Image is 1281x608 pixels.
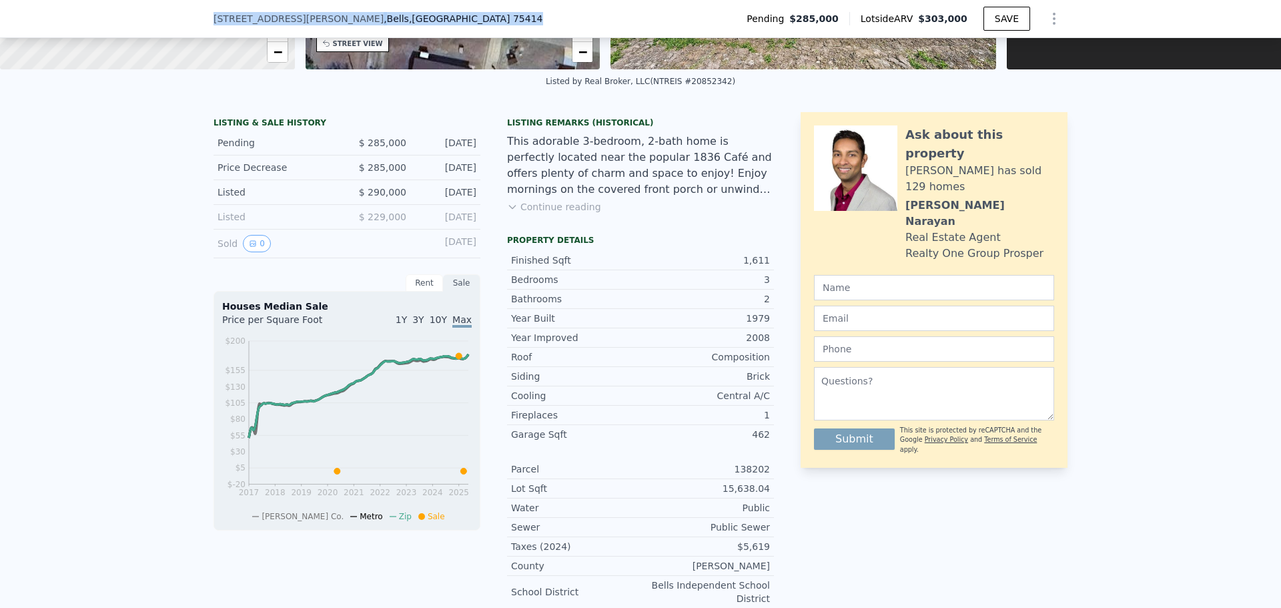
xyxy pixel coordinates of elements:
div: 3 [640,273,770,286]
div: $5,619 [640,540,770,553]
div: Ask about this property [905,125,1054,163]
span: $ 290,000 [359,187,406,198]
div: Bathrooms [511,292,640,306]
div: Brick [640,370,770,383]
button: SAVE [983,7,1030,31]
input: Name [814,275,1054,300]
span: , [GEOGRAPHIC_DATA] 75414 [409,13,543,24]
span: Zip [399,512,412,521]
div: [PERSON_NAME] Narayan [905,198,1054,230]
tspan: $155 [225,366,246,375]
span: − [578,43,587,60]
div: Garage Sqft [511,428,640,441]
div: 1 [640,408,770,422]
tspan: 2020 [318,488,338,497]
div: Fireplaces [511,408,640,422]
tspan: 2025 [448,488,469,497]
div: Sewer [511,521,640,534]
tspan: 2022 [370,488,390,497]
div: Taxes (2024) [511,540,640,553]
div: Year Built [511,312,640,325]
tspan: $30 [230,447,246,457]
div: Roof [511,350,640,364]
div: This site is protected by reCAPTCHA and the Google and apply. [900,426,1054,454]
div: 1,611 [640,254,770,267]
span: $ 285,000 [359,162,406,173]
div: LISTING & SALE HISTORY [213,117,480,131]
div: Central A/C [640,389,770,402]
tspan: 2024 [422,488,443,497]
tspan: 2023 [396,488,417,497]
a: Zoom out [572,42,592,62]
div: 138202 [640,463,770,476]
tspan: 2021 [344,488,364,497]
div: [PERSON_NAME] [640,559,770,573]
div: Public [640,501,770,515]
span: 10Y [430,314,447,325]
div: Composition [640,350,770,364]
div: Siding [511,370,640,383]
tspan: $55 [230,431,246,440]
div: [DATE] [417,235,476,252]
span: $ 229,000 [359,212,406,222]
span: − [273,43,282,60]
span: 3Y [412,314,424,325]
tspan: 2018 [265,488,286,497]
div: Rent [406,274,443,292]
tspan: 2019 [291,488,312,497]
div: Realty One Group Prosper [905,246,1043,262]
input: Phone [814,336,1054,362]
div: Listing Remarks (Historical) [507,117,774,128]
div: [DATE] [417,136,476,149]
div: STREET VIEW [333,39,383,49]
span: $303,000 [918,13,967,24]
div: Cooling [511,389,640,402]
div: [DATE] [417,210,476,224]
tspan: $105 [225,398,246,408]
span: $285,000 [789,12,839,25]
tspan: $200 [225,336,246,346]
span: 1Y [396,314,407,325]
span: Max [452,314,472,328]
tspan: $80 [230,414,246,424]
div: Property details [507,235,774,246]
div: Listed by Real Broker, LLC (NTREIS #20852342) [546,77,735,86]
input: Email [814,306,1054,331]
div: 462 [640,428,770,441]
tspan: 2017 [239,488,260,497]
tspan: $-20 [228,480,246,489]
tspan: $5 [236,463,246,473]
button: Continue reading [507,200,601,214]
div: Pending [218,136,336,149]
div: This adorable 3-bedroom, 2-bath home is perfectly located near the popular 1836 Café and offers p... [507,133,774,198]
span: Metro [360,512,382,521]
div: [DATE] [417,186,476,199]
div: [DATE] [417,161,476,174]
span: Lotside ARV [861,12,918,25]
tspan: $130 [225,382,246,392]
div: Parcel [511,463,640,476]
button: Show Options [1041,5,1067,32]
div: Listed [218,210,336,224]
button: Submit [814,428,895,450]
span: [STREET_ADDRESS][PERSON_NAME] [213,12,384,25]
div: 2008 [640,331,770,344]
div: Water [511,501,640,515]
span: , Bells [384,12,542,25]
div: Price per Square Foot [222,313,347,334]
div: Bells Independent School District [640,579,770,605]
div: Price Decrease [218,161,336,174]
div: 15,638.04 [640,482,770,495]
span: [PERSON_NAME] Co. [262,512,344,521]
button: View historical data [243,235,271,252]
a: Zoom out [268,42,288,62]
div: Lot Sqft [511,482,640,495]
div: Sale [443,274,480,292]
span: Sale [428,512,445,521]
div: Finished Sqft [511,254,640,267]
div: School District [511,585,640,599]
div: Real Estate Agent [905,230,1001,246]
div: Houses Median Sale [222,300,472,313]
div: 1979 [640,312,770,325]
div: [PERSON_NAME] has sold 129 homes [905,163,1054,195]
